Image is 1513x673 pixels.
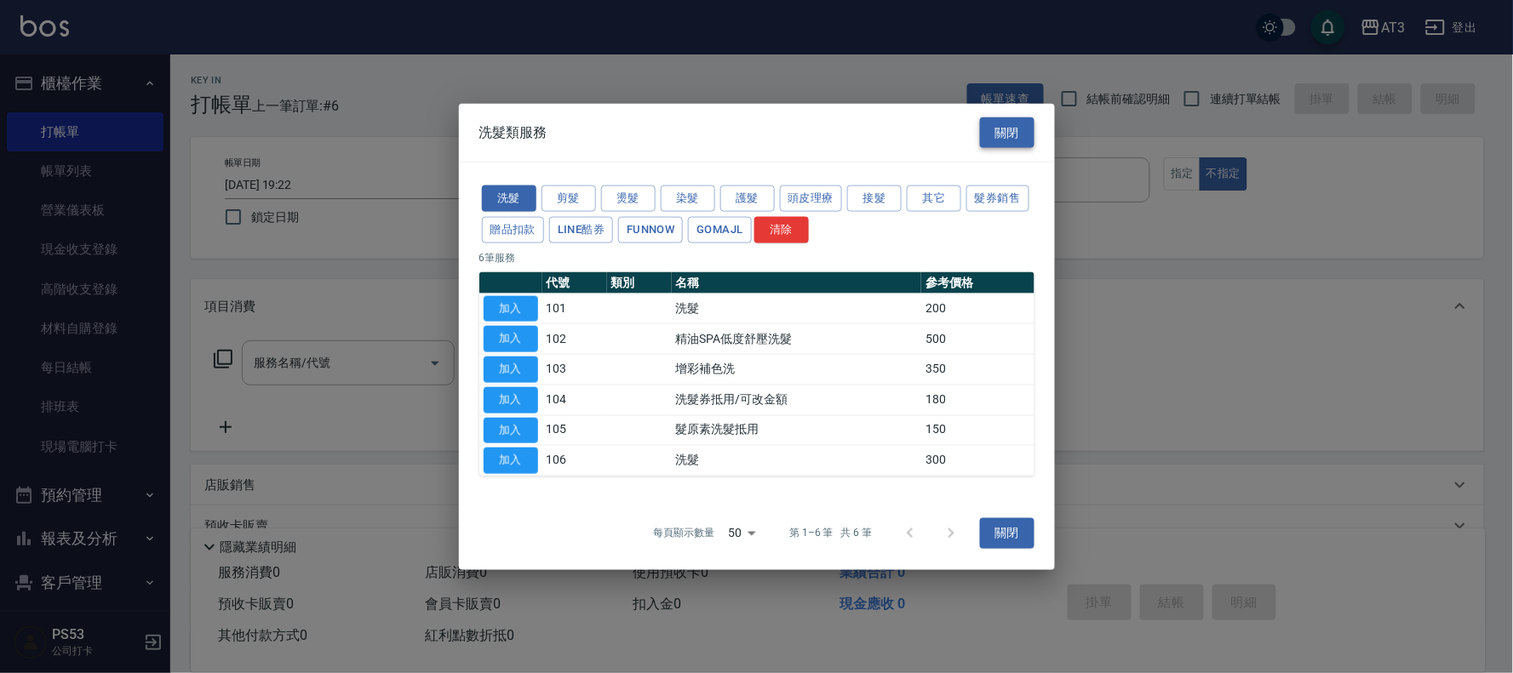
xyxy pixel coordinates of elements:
[672,354,922,385] td: 增彩補色洗
[542,354,607,385] td: 103
[672,323,922,354] td: 精油SPA低度舒壓洗髮
[672,415,922,446] td: 髮原素洗髮抵用
[479,249,1034,265] p: 6 筆服務
[542,294,607,324] td: 101
[980,518,1034,550] button: 關閉
[484,417,538,443] button: 加入
[921,385,1034,415] td: 180
[661,185,715,212] button: 染髮
[921,294,1034,324] td: 200
[921,271,1034,294] th: 參考價格
[542,185,596,212] button: 剪髮
[780,185,843,212] button: 頭皮理療
[484,295,538,322] button: 加入
[672,294,922,324] td: 洗髮
[479,123,547,140] span: 洗髮類服務
[672,271,922,294] th: 名稱
[542,323,607,354] td: 102
[542,415,607,446] td: 105
[607,271,672,294] th: 類別
[601,185,656,212] button: 燙髮
[721,510,762,556] div: 50
[847,185,902,212] button: 接髮
[921,323,1034,354] td: 500
[754,216,809,242] button: 清除
[484,326,538,352] button: 加入
[482,216,545,242] button: 贈品扣款
[542,271,607,294] th: 代號
[980,117,1034,148] button: 關閉
[484,386,538,413] button: 加入
[549,216,613,242] button: LINE酷券
[907,185,961,212] button: 其它
[618,216,683,242] button: FUNNOW
[542,385,607,415] td: 104
[921,415,1034,446] td: 150
[484,356,538,383] button: 加入
[672,445,922,476] td: 洗髮
[688,216,751,242] button: GOMAJL
[672,385,922,415] td: 洗髮券抵用/可改金額
[720,185,775,212] button: 護髮
[921,445,1034,476] td: 300
[482,185,536,212] button: 洗髮
[921,354,1034,385] td: 350
[966,185,1029,212] button: 髮券銷售
[653,526,714,541] p: 每頁顯示數量
[542,445,607,476] td: 106
[484,448,538,474] button: 加入
[789,526,872,541] p: 第 1–6 筆 共 6 筆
